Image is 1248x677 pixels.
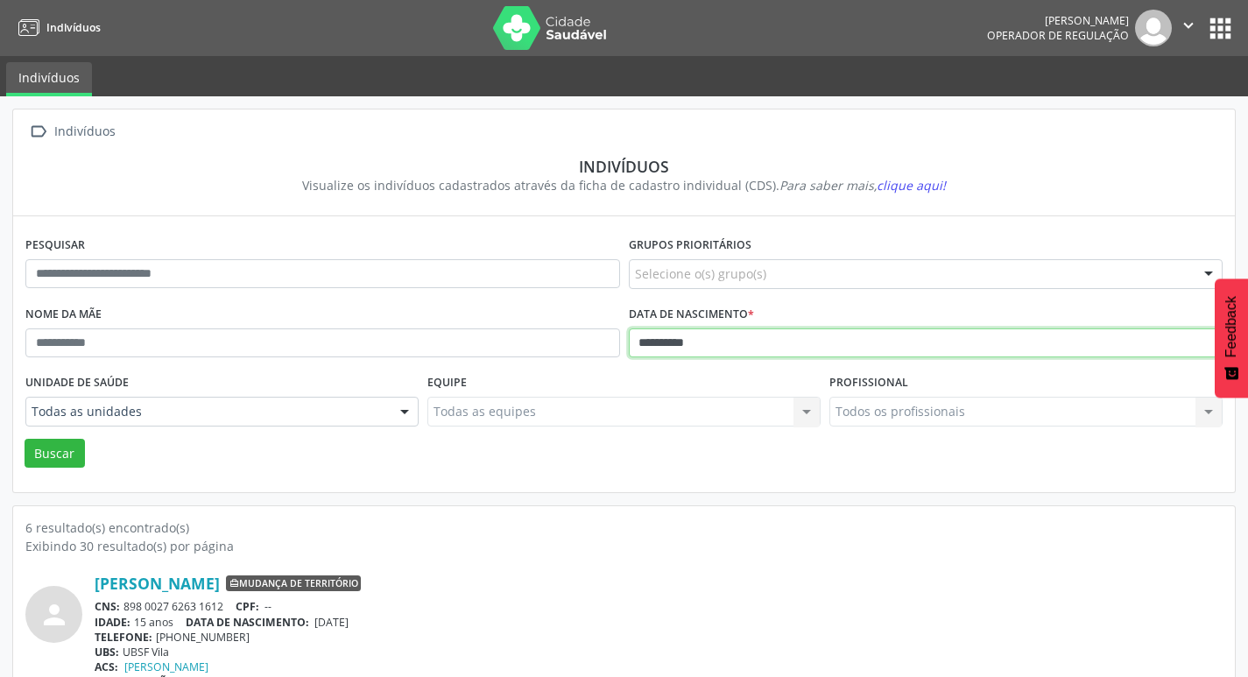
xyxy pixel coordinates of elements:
[25,232,85,259] label: Pesquisar
[32,403,383,420] span: Todas as unidades
[95,645,1223,659] div: UBSF Vila
[124,659,208,674] a: [PERSON_NAME]
[1205,13,1236,44] button: apps
[629,301,754,328] label: Data de nascimento
[95,599,1223,614] div: 898 0027 6263 1612
[12,13,101,42] a: Indivíduos
[25,518,1223,537] div: 6 resultado(s) encontrado(s)
[25,119,118,145] a:  Indivíduos
[25,301,102,328] label: Nome da mãe
[829,370,908,397] label: Profissional
[987,13,1129,28] div: [PERSON_NAME]
[1223,296,1239,357] span: Feedback
[1135,10,1172,46] img: img
[46,20,101,35] span: Indivíduos
[25,439,85,469] button: Buscar
[95,615,130,630] span: IDADE:
[95,574,220,593] a: [PERSON_NAME]
[38,157,1210,176] div: Indivíduos
[51,119,118,145] div: Indivíduos
[25,370,129,397] label: Unidade de saúde
[264,599,271,614] span: --
[95,630,152,645] span: TELEFONE:
[25,119,51,145] i: 
[1172,10,1205,46] button: 
[1179,16,1198,35] i: 
[95,645,119,659] span: UBS:
[95,599,120,614] span: CNS:
[427,370,467,397] label: Equipe
[6,62,92,96] a: Indivíduos
[629,232,751,259] label: Grupos prioritários
[226,575,361,591] span: Mudança de território
[95,615,1223,630] div: 15 anos
[95,630,1223,645] div: [PHONE_NUMBER]
[38,176,1210,194] div: Visualize os indivíduos cadastrados através da ficha de cadastro individual (CDS).
[314,615,349,630] span: [DATE]
[25,537,1223,555] div: Exibindo 30 resultado(s) por página
[877,177,946,194] span: clique aqui!
[95,659,118,674] span: ACS:
[236,599,259,614] span: CPF:
[635,264,766,283] span: Selecione o(s) grupo(s)
[1215,279,1248,398] button: Feedback - Mostrar pesquisa
[186,615,309,630] span: DATA DE NASCIMENTO:
[779,177,946,194] i: Para saber mais,
[987,28,1129,43] span: Operador de regulação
